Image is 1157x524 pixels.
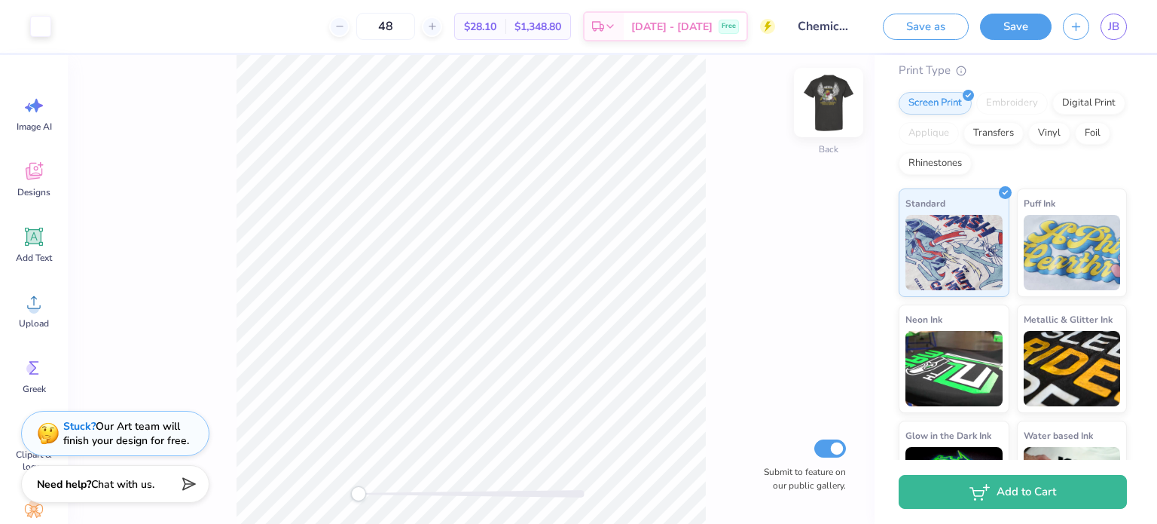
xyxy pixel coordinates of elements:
div: Accessibility label [351,486,366,501]
strong: Need help? [37,477,91,492]
img: Back [798,72,859,133]
span: JB [1108,18,1119,35]
span: Water based Ink [1024,427,1093,443]
img: Water based Ink [1024,447,1121,522]
span: $1,348.80 [514,19,561,35]
input: – – [356,13,415,40]
span: $28.10 [464,19,496,35]
div: Embroidery [976,92,1048,115]
span: Standard [905,195,945,211]
button: Save as [883,14,969,40]
span: Free [722,21,736,32]
strong: Stuck? [63,419,96,434]
button: Add to Cart [899,475,1127,509]
img: Standard [905,215,1003,290]
div: Screen Print [899,92,972,115]
div: Digital Print [1052,92,1125,115]
span: Puff Ink [1024,195,1055,211]
span: [DATE] - [DATE] [631,19,713,35]
span: Metallic & Glitter Ink [1024,311,1113,327]
div: Applique [899,122,959,145]
span: Add Text [16,252,52,264]
span: Neon Ink [905,311,942,327]
div: Back [819,142,838,156]
a: JB [1101,14,1127,40]
div: Foil [1075,122,1110,145]
span: Designs [17,186,50,198]
span: Image AI [17,121,52,133]
input: Untitled Design [786,11,860,41]
div: Our Art team will finish your design for free. [63,419,189,448]
div: Rhinestones [899,152,972,175]
div: Print Type [899,62,1127,79]
img: Metallic & Glitter Ink [1024,331,1121,406]
img: Neon Ink [905,331,1003,406]
span: Chat with us. [91,477,154,492]
label: Submit to feature on our public gallery. [756,465,846,492]
img: Puff Ink [1024,215,1121,290]
button: Save [980,14,1052,40]
span: Glow in the Dark Ink [905,427,991,443]
img: Glow in the Dark Ink [905,447,1003,522]
div: Transfers [963,122,1024,145]
span: Greek [23,383,46,395]
div: Vinyl [1028,122,1070,145]
span: Upload [19,317,49,329]
span: Clipart & logos [9,449,59,473]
